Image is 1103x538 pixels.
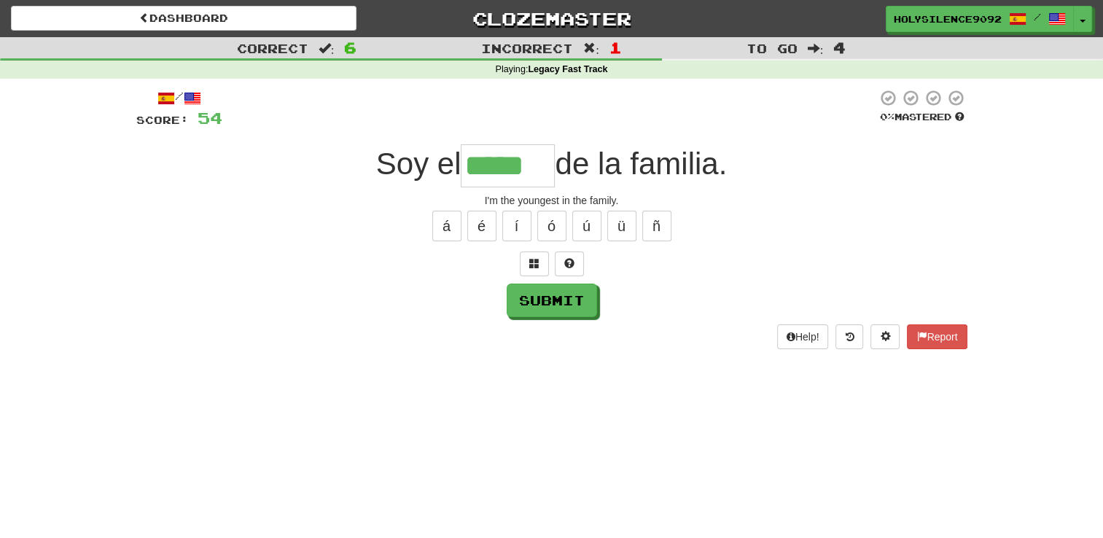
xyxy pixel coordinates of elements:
button: Round history (alt+y) [835,324,863,349]
a: HolySilence9092 / [886,6,1074,32]
strong: Legacy Fast Track [528,64,607,74]
button: ó [537,211,566,241]
button: Help! [777,324,829,349]
span: HolySilence9092 [894,12,1002,26]
button: Switch sentence to multiple choice alt+p [520,252,549,276]
span: 1 [609,39,622,56]
button: á [432,211,461,241]
span: 54 [198,109,222,127]
span: 0 % [880,111,895,122]
button: Submit [507,284,597,317]
button: é [467,211,496,241]
span: Incorrect [481,41,573,55]
div: I'm the youngest in the family. [136,193,967,208]
span: Soy el [376,147,461,181]
span: 4 [833,39,846,56]
span: Score: [136,114,189,126]
span: : [583,42,599,55]
span: To go [747,41,798,55]
a: Clozemaster [378,6,724,31]
button: í [502,211,531,241]
button: ü [607,211,636,241]
span: de la familia. [555,147,727,181]
div: / [136,89,222,107]
button: Single letter hint - you only get 1 per sentence and score half the points! alt+h [555,252,584,276]
button: Report [907,324,967,349]
span: Correct [237,41,308,55]
span: / [1034,12,1041,22]
a: Dashboard [11,6,356,31]
div: Mastered [877,111,967,124]
button: ñ [642,211,671,241]
span: : [319,42,335,55]
span: : [808,42,824,55]
button: ú [572,211,601,241]
span: 6 [344,39,356,56]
